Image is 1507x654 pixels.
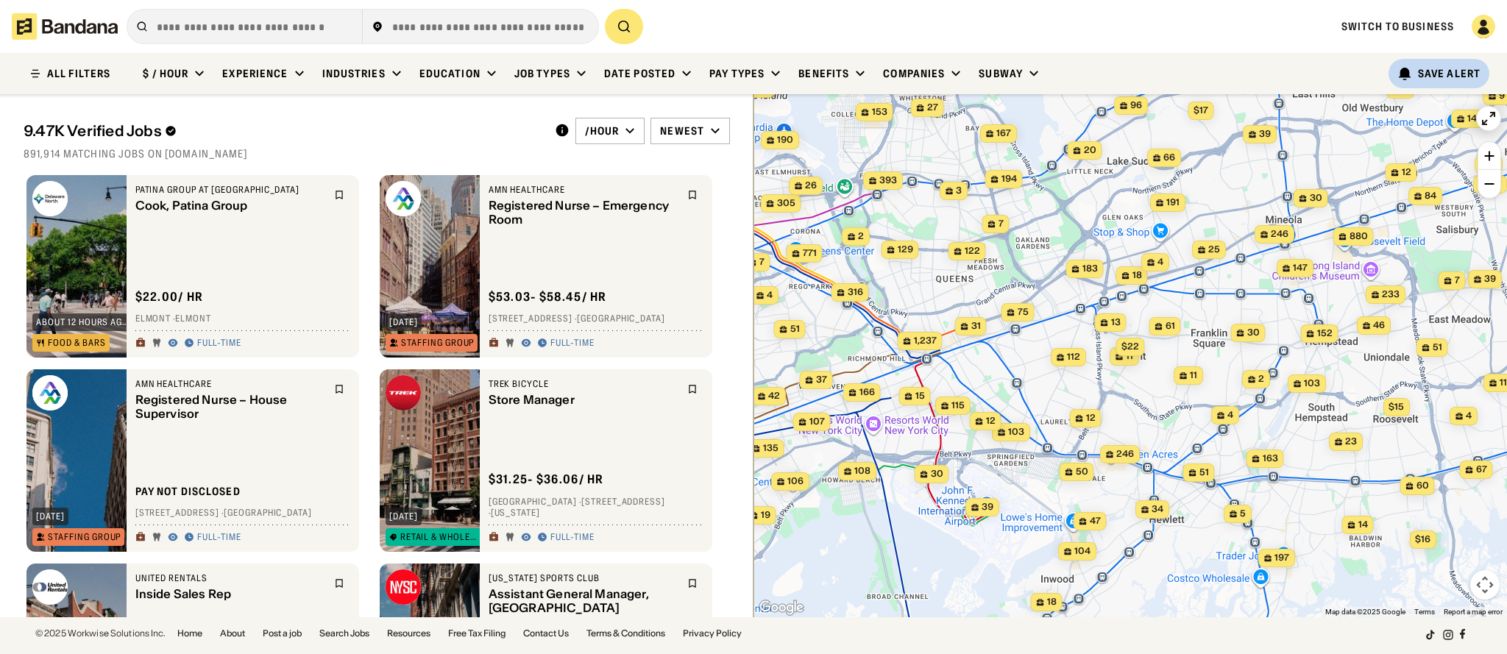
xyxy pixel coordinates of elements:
span: 51 [1433,341,1442,354]
span: 12 [1086,412,1096,424]
span: 18 [1047,596,1057,608]
div: Elmont · Elmont [135,313,350,325]
img: United Rentals logo [32,569,68,605]
a: Switch to Business [1341,20,1454,33]
a: Terms & Conditions [586,629,665,638]
span: 75 [1018,306,1029,319]
div: Pay Types [709,67,765,80]
div: Retail & Wholesale [400,533,482,541]
img: AMN Healthcare logo [32,375,68,410]
span: 20 [1084,144,1096,157]
span: 37 [816,374,827,386]
span: 42 [768,390,780,402]
span: 30 [931,468,943,480]
span: 39 [1259,128,1271,141]
div: $ 22.00 / hr [135,289,204,305]
span: 4 [1157,256,1163,269]
div: ALL FILTERS [47,68,110,79]
span: 305 [777,197,795,210]
span: 2 [858,230,864,243]
span: 106 [787,475,804,488]
span: 1,237 [914,335,937,347]
div: Food & Bars [48,338,106,347]
div: Staffing Group [401,338,474,347]
span: 5 [1240,508,1246,520]
span: 11 [1190,369,1197,382]
span: 880 [1350,230,1368,243]
div: Full-time [197,338,242,349]
span: 25 [1208,244,1220,256]
span: $17 [1194,104,1208,115]
span: 191 [1166,196,1180,209]
span: 771 [803,247,817,260]
span: 104 [1074,545,1091,558]
span: 51 [1199,466,1209,479]
div: Benefits [798,67,849,80]
span: 147 [1293,262,1308,274]
div: Job Types [514,67,570,80]
img: AMN Healthcare logo [386,181,421,216]
span: 7 [759,256,765,269]
span: 197 [1274,552,1289,564]
img: Google [757,598,806,617]
span: 183 [1082,263,1098,275]
div: Companies [883,67,945,80]
a: Contact Us [523,629,569,638]
span: 27 [927,102,938,114]
div: Registered Nurse – House Supervisor [135,393,325,421]
span: 153 [872,106,887,118]
a: Home [177,629,202,638]
div: Full-time [550,532,595,544]
div: AMN Healthcare [489,184,678,196]
div: $ / hour [143,67,188,80]
div: Newest [660,124,704,138]
span: 46 [1373,319,1385,332]
span: 34 [1152,503,1163,516]
img: Patina Group at Belmont Park Village logo [32,181,68,216]
a: Terms (opens in new tab) [1414,608,1435,616]
span: 19 [761,509,770,522]
div: Pay not disclosed [135,486,241,499]
span: 31 [971,320,981,333]
span: 30 [1310,192,1322,205]
span: 60 [1416,480,1429,492]
span: 147 [1467,113,1482,125]
div: Full-time [550,338,595,349]
div: [US_STATE] Sports Club [489,572,678,584]
span: 11 [1500,377,1507,389]
div: Save Alert [1418,67,1481,80]
span: 316 [848,286,863,299]
span: 194 [1001,173,1017,185]
a: Search Jobs [319,629,369,638]
div: Assistant General Manager, [GEOGRAPHIC_DATA] [489,587,678,615]
div: Trek Bicycle [489,378,678,390]
span: 96 [1130,99,1142,112]
span: 122 [965,245,980,257]
span: 7 [1455,274,1460,287]
span: 103 [1008,426,1024,438]
div: [DATE] [389,318,418,327]
span: 39 [1484,273,1496,285]
img: Bandana logotype [12,13,118,40]
div: Cook, Patina Group [135,199,325,213]
span: 108 [854,465,870,477]
div: $ 53.03 - $58.45 / hr [489,289,607,305]
div: AMN Healthcare [135,378,325,390]
span: 15 [759,82,769,95]
a: Report a map error [1444,608,1503,616]
span: 13 [1111,316,1121,329]
span: 51 [790,323,800,335]
span: 12 [986,415,996,427]
div: [DATE] [36,512,65,521]
div: Full-time [197,532,242,544]
div: Registered Nurse – Emergency Room [489,199,678,227]
span: 166 [859,386,875,399]
span: 4 [1227,409,1233,422]
span: 67 [1476,463,1487,476]
span: 246 [1271,228,1288,241]
span: 18 [1132,269,1142,282]
div: [GEOGRAPHIC_DATA] · [STREET_ADDRESS] · [US_STATE] [489,496,703,519]
div: 9.47K Verified Jobs [24,122,543,140]
span: Map data ©2025 Google [1325,608,1405,616]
